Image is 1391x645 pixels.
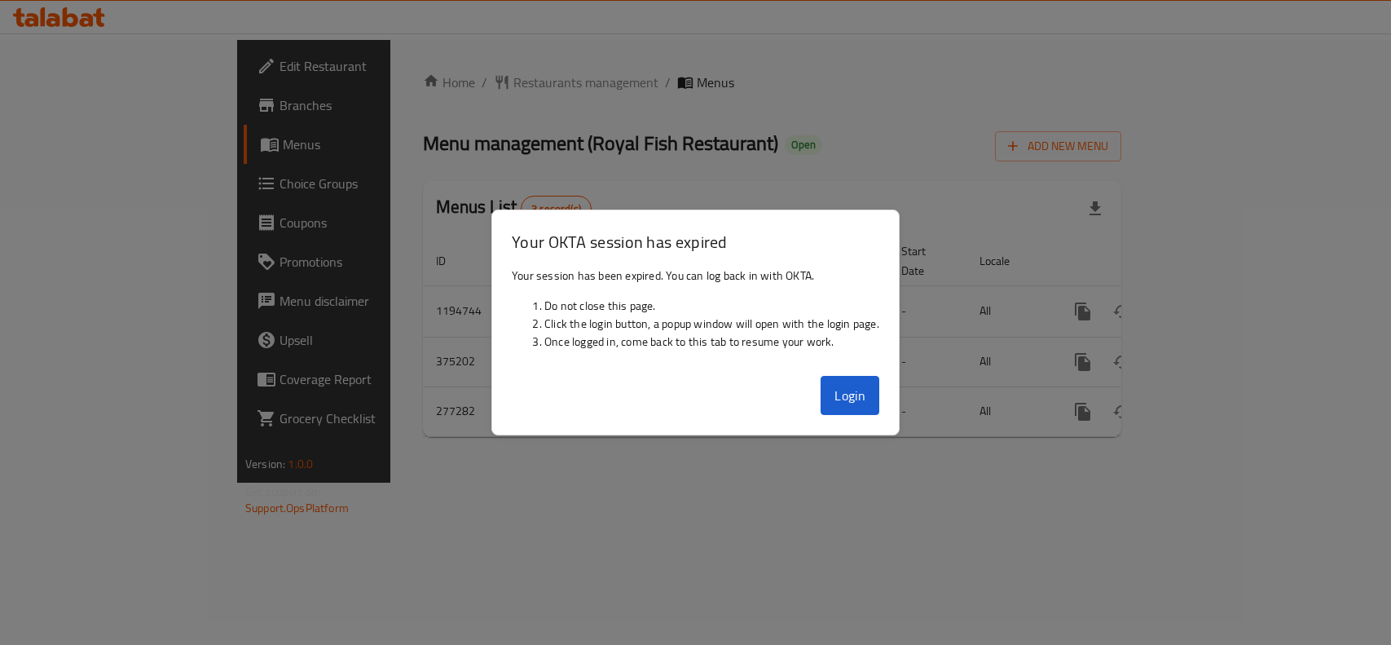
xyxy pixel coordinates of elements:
[544,333,879,351] li: Once logged in, come back to this tab to resume your work.
[544,315,879,333] li: Click the login button, a popup window will open with the login page.
[544,297,879,315] li: Do not close this page.
[512,230,879,254] h3: Your OKTA session has expired
[821,376,879,415] button: Login
[492,260,899,369] div: Your session has been expired. You can log back in with OKTA.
